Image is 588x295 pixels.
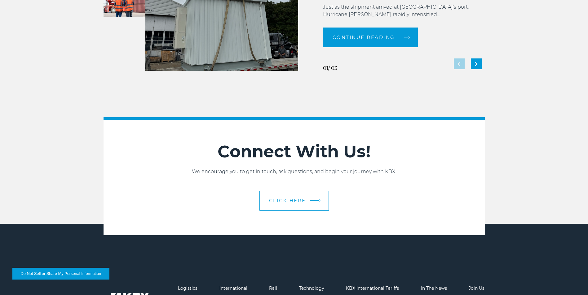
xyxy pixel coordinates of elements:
a: In The News [421,285,447,291]
p: We encourage you to get in touch, ask questions, and begin your journey with KBX. [104,168,485,175]
img: next slide [475,62,477,66]
span: Continue reading [333,35,395,40]
div: / 03 [323,66,337,71]
a: KBX International Tariffs [346,285,399,291]
a: Rail [269,285,277,291]
div: Next slide [471,58,482,69]
a: Technology [299,285,324,291]
span: 01 [323,65,328,71]
span: CLICK HERE [269,198,306,203]
iframe: Chat Widget [557,265,588,295]
img: arrow [319,199,321,202]
a: Logistics [178,285,197,291]
a: Continue reading arrow arrow [323,28,418,47]
button: Do Not Sell or Share My Personal Information [12,268,109,280]
a: International [219,285,247,291]
a: Join Us [469,285,484,291]
h2: Connect With Us! [104,141,485,162]
a: CLICK HERE arrow arrow [259,191,329,211]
